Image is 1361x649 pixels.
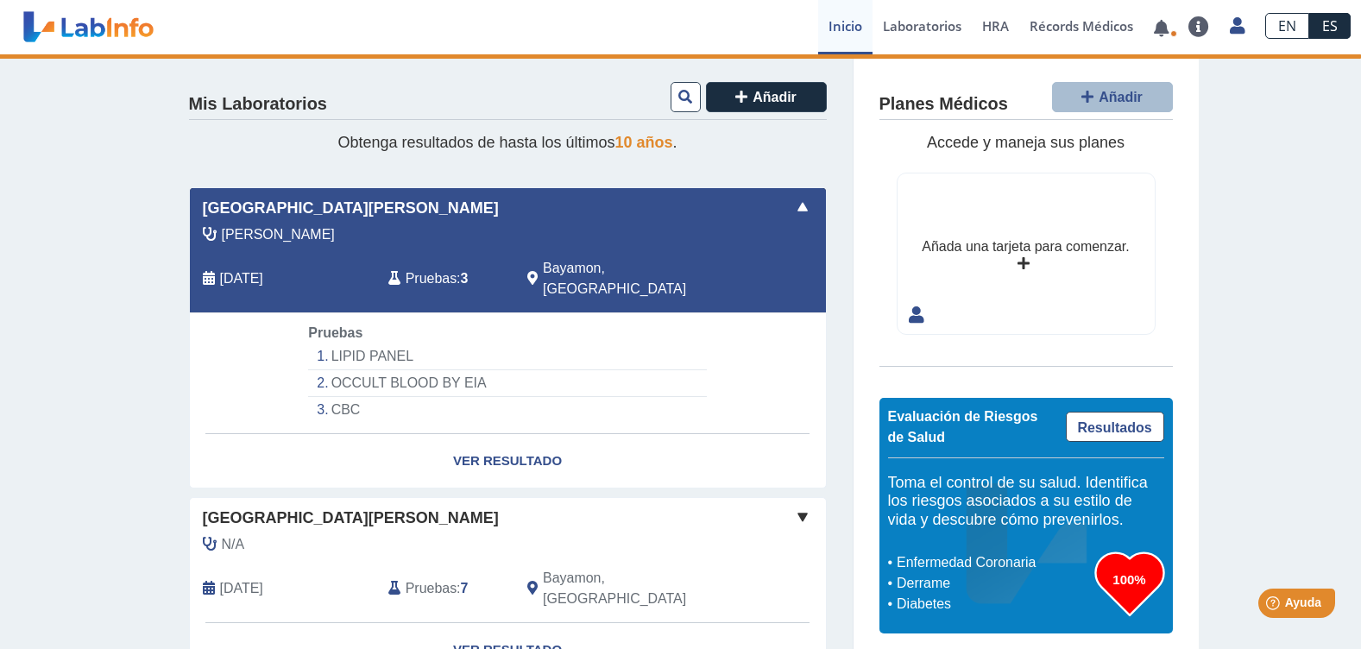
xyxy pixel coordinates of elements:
iframe: Help widget launcher [1207,582,1342,630]
span: Accede y maneja sus planes [927,134,1125,151]
h4: Mis Laboratorios [189,94,327,115]
b: 7 [461,581,469,595]
li: Diabetes [892,594,1095,614]
li: Enfermedad Coronaria [892,552,1095,573]
button: Añadir [706,82,827,112]
span: Evaluación de Riesgos de Salud [888,409,1038,444]
span: HRA [982,17,1009,35]
span: [GEOGRAPHIC_DATA][PERSON_NAME] [203,507,499,530]
button: Añadir [1052,82,1173,112]
span: 2025-08-02 [220,578,263,599]
a: Resultados [1066,412,1164,442]
li: Derrame [892,573,1095,594]
div: : [375,568,514,609]
a: ES [1309,13,1351,39]
span: Pruebas [406,578,457,599]
span: 10 años [615,134,673,151]
span: Bayamon, PR [543,568,734,609]
span: Añadir [753,90,797,104]
span: Pruebas [308,325,362,340]
h4: Planes Médicos [879,94,1008,115]
span: Obtenga resultados de hasta los últimos . [337,134,677,151]
span: 2025-08-09 [220,268,263,289]
a: EN [1265,13,1309,39]
div: : [375,258,514,299]
span: Pruebas [406,268,457,289]
li: LIPID PANEL [308,343,706,370]
span: [GEOGRAPHIC_DATA][PERSON_NAME] [203,197,499,220]
span: Bayamon, PR [543,258,734,299]
div: Añada una tarjeta para comenzar. [922,236,1129,257]
span: Garcia Garcia, Samarie [222,224,335,245]
span: Añadir [1099,90,1143,104]
li: OCCULT BLOOD BY EIA [308,370,706,397]
h3: 100% [1095,569,1164,590]
a: Ver Resultado [190,434,826,488]
span: N/A [222,534,245,555]
h5: Toma el control de su salud. Identifica los riesgos asociados a su estilo de vida y descubre cómo... [888,474,1164,530]
li: CBC [308,397,706,423]
b: 3 [461,271,469,286]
